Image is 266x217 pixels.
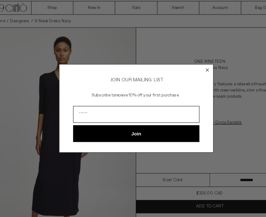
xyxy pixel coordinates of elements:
span: JOIN OUR MAILING LIST [109,80,157,86]
button: Join [76,124,190,139]
span: Subscribe to [93,94,114,99]
input: Email [76,106,190,121]
button: Close dialog [194,71,200,77]
span: receive 10% off your first purchase [114,94,171,99]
